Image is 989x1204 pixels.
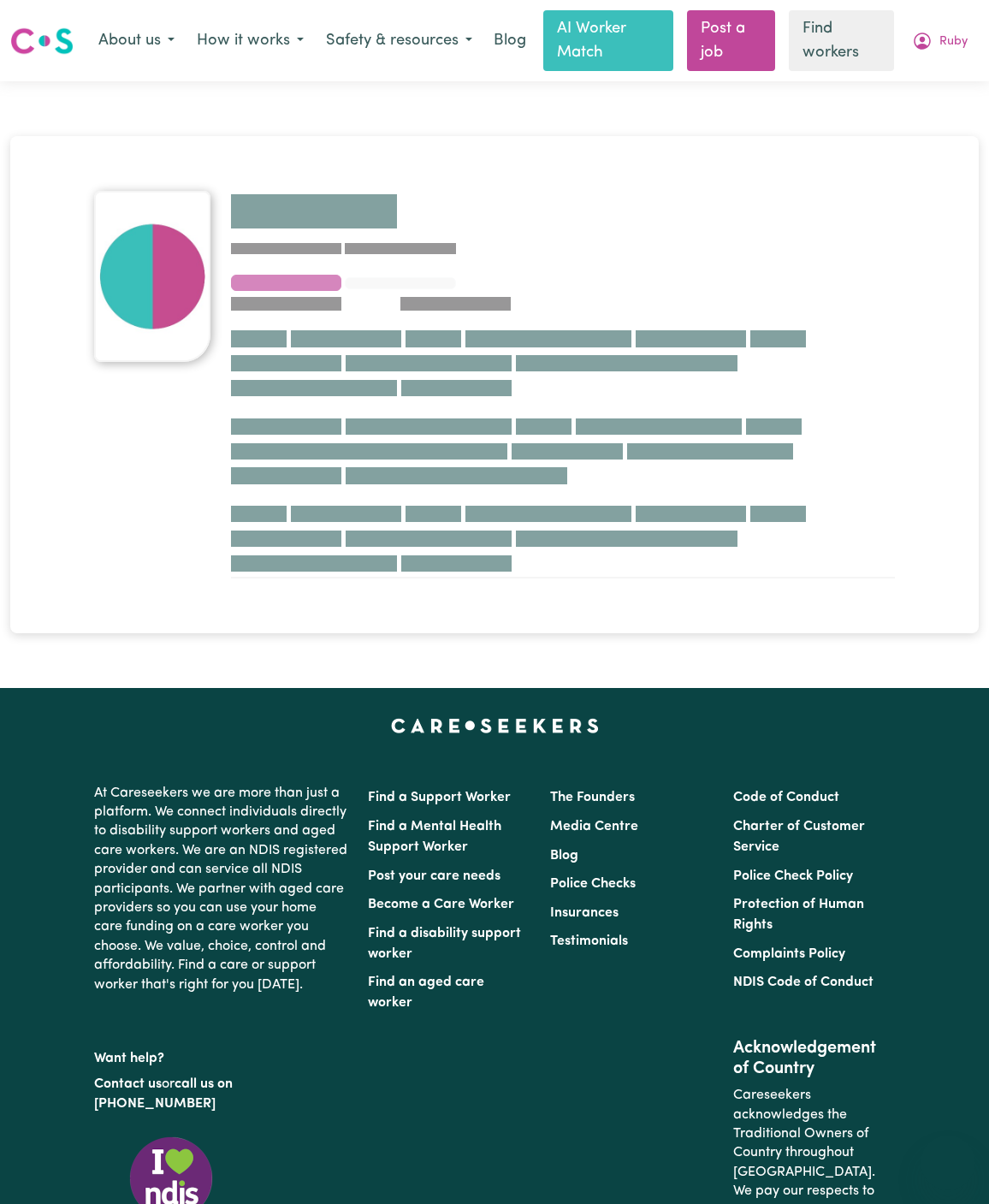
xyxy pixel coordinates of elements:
a: Find an aged care worker [368,976,484,1010]
a: Careseekers logo [10,21,74,61]
a: AI Worker Match [543,10,673,71]
a: Code of Conduct [733,791,839,804]
a: Become a Care Worker [368,898,514,911]
a: Find a disability support worker [368,927,521,961]
a: call us on [PHONE_NUMBER] [94,1077,233,1110]
a: Blog [550,849,578,863]
a: Insurances [550,906,619,920]
h2: Acknowledgement of Country [733,1038,895,1079]
button: How it works [186,23,315,59]
a: Find a Support Worker [368,791,511,804]
a: NDIS Code of Conduct [733,976,874,989]
a: Find workers [789,10,894,71]
span: Ruby [939,33,968,51]
a: Charter of Customer Service [733,820,865,854]
a: Police Checks [550,877,636,891]
a: Find a Mental Health Support Worker [368,820,501,854]
p: At Careseekers we are more than just a platform. We connect individuals directly to disability su... [94,777,347,1001]
button: Safety & resources [315,23,483,59]
a: Contact us [94,1077,162,1091]
img: Careseekers logo [10,26,74,56]
a: Careseekers home page [391,719,599,732]
a: Complaints Policy [733,947,845,961]
a: Blog [483,22,536,60]
iframe: Button to launch messaging window [921,1136,975,1190]
p: or [94,1068,347,1120]
a: Post a job [687,10,775,71]
button: My Account [901,23,979,59]
a: Media Centre [550,820,638,833]
button: About us [87,23,186,59]
a: Testimonials [550,934,628,948]
a: The Founders [550,791,635,804]
a: Police Check Policy [733,869,853,883]
p: Want help? [94,1042,347,1068]
a: Protection of Human Rights [733,898,864,932]
a: Post your care needs [368,869,500,883]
